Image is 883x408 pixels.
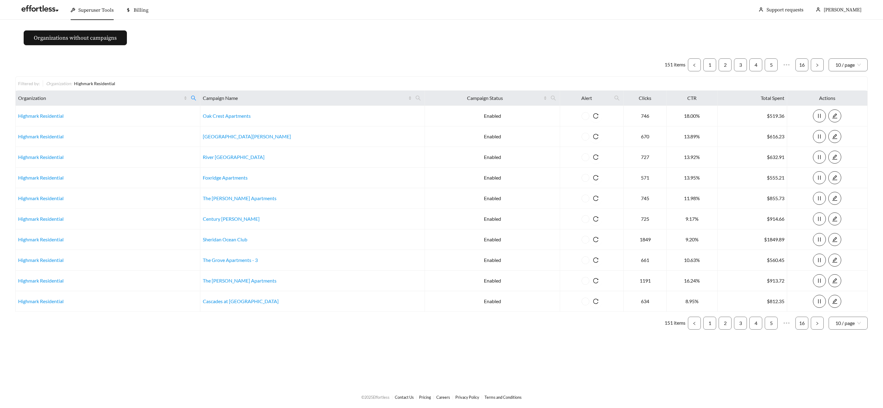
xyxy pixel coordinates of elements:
[718,147,787,168] td: $632.91
[203,195,277,201] a: The [PERSON_NAME] Apartments
[624,147,666,168] td: 727
[361,395,390,400] span: © 2025 Effortless
[828,212,841,225] button: edit
[203,113,251,119] a: Oak Crest Apartments
[589,130,602,143] button: reload
[18,298,64,304] a: Highmark Residential
[718,188,787,209] td: $855.73
[589,299,602,304] span: reload
[624,91,666,106] th: Clicks
[813,233,826,246] button: pause
[813,151,826,164] button: pause
[718,229,787,250] td: $1849.89
[828,113,841,119] a: edit
[829,278,841,283] span: edit
[688,317,701,330] li: Previous Page
[811,317,824,330] li: Next Page
[46,81,72,86] span: Organization :
[589,113,602,119] span: reload
[828,295,841,308] button: edit
[665,58,685,71] li: 151 items
[18,94,182,102] span: Organization
[203,154,265,160] a: River [GEOGRAPHIC_DATA]
[828,298,841,304] a: edit
[18,175,64,180] a: Highmark Residential
[589,171,602,184] button: reload
[828,192,841,205] button: edit
[703,317,716,330] li: 1
[425,188,560,209] td: Enabled
[18,278,64,283] a: Highmark Residential
[765,59,777,71] a: 5
[718,91,787,106] th: Total Spent
[815,63,819,67] span: right
[765,58,778,71] li: 5
[624,188,666,209] td: 745
[589,257,602,263] span: reload
[203,94,407,102] span: Campaign Name
[203,298,279,304] a: Cascades at [GEOGRAPHIC_DATA]
[589,295,602,308] button: reload
[813,216,826,222] span: pause
[719,59,731,71] a: 2
[813,130,826,143] button: pause
[828,278,841,283] a: edit
[18,236,64,242] a: Highmark Residential
[18,216,64,222] a: Highmark Residential
[667,106,718,126] td: 18.00%
[811,58,824,71] li: Next Page
[24,30,127,45] button: Organizations without campaigns
[624,168,666,188] td: 571
[425,250,560,271] td: Enabled
[18,257,64,263] a: Highmark Residential
[589,274,602,287] button: reload
[795,58,808,71] li: 16
[589,196,602,201] span: reload
[614,95,620,101] span: search
[624,209,666,229] td: 725
[688,58,701,71] li: Previous Page
[425,229,560,250] td: Enabled
[813,109,826,122] button: pause
[425,106,560,126] td: Enabled
[413,93,423,103] span: search
[665,317,685,330] li: 151 items
[667,229,718,250] td: 9.20%
[18,195,64,201] a: Highmark Residential
[734,58,747,71] li: 3
[704,59,716,71] a: 1
[813,254,826,267] button: pause
[765,317,777,329] a: 5
[624,291,666,312] td: 634
[563,94,610,102] span: Alert
[828,154,841,160] a: edit
[829,237,841,242] span: edit
[828,171,841,184] button: edit
[829,134,841,139] span: edit
[829,58,868,71] div: Page Size
[203,216,260,222] a: Century [PERSON_NAME]
[828,257,841,263] a: edit
[693,63,696,67] span: left
[624,271,666,291] td: 1191
[415,95,421,101] span: search
[134,7,148,13] span: Billing
[828,216,841,222] a: edit
[704,317,716,329] a: 1
[780,317,793,330] span: •••
[719,317,732,330] li: 2
[203,175,248,180] a: Foxridge Apartments
[18,154,64,160] a: Highmark Residential
[828,233,841,246] button: edit
[813,134,826,139] span: pause
[828,274,841,287] button: edit
[829,175,841,180] span: edit
[425,168,560,188] td: Enabled
[667,271,718,291] td: 16.24%
[811,58,824,71] button: right
[624,250,666,271] td: 661
[718,106,787,126] td: $519.36
[589,154,602,160] span: reload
